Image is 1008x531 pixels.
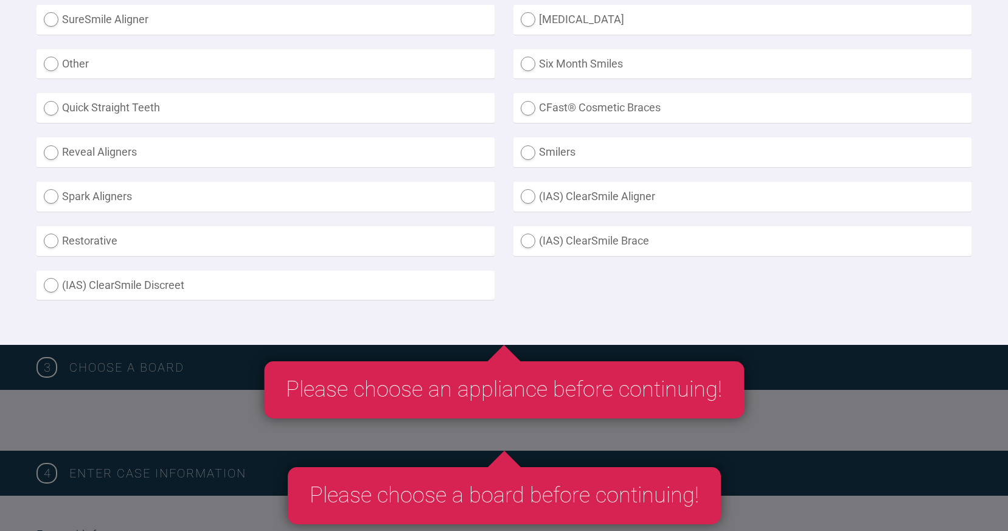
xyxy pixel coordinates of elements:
[513,93,972,123] label: CFast® Cosmetic Braces
[36,137,495,167] label: Reveal Aligners
[36,271,495,300] label: (IAS) ClearSmile Discreet
[36,5,495,35] label: SureSmile Aligner
[288,467,721,524] div: Please choose a board before continuing!
[36,226,495,256] label: Restorative
[513,182,972,212] label: (IAS) ClearSmile Aligner
[513,5,972,35] label: [MEDICAL_DATA]
[36,93,495,123] label: Quick Straight Teeth
[513,137,972,167] label: Smilers
[36,49,495,79] label: Other
[513,49,972,79] label: Six Month Smiles
[36,182,495,212] label: Spark Aligners
[264,361,744,418] div: Please choose an appliance before continuing!
[513,226,972,256] label: (IAS) ClearSmile Brace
